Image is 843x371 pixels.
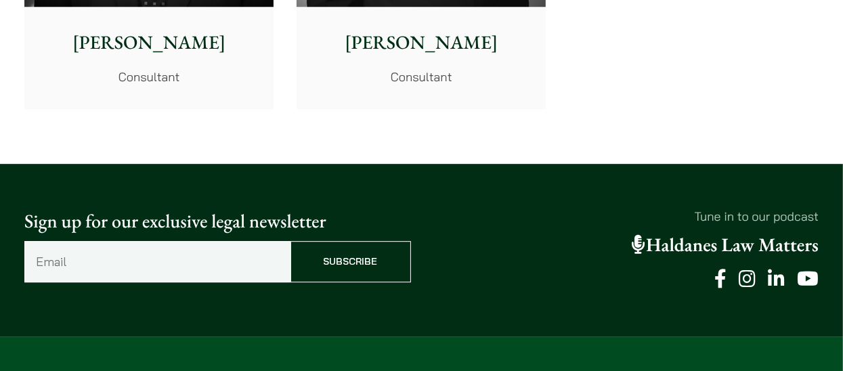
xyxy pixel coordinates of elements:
a: Haldanes Law Matters [632,233,819,257]
p: [PERSON_NAME] [307,28,535,57]
p: Sign up for our exclusive legal newsletter [24,207,411,236]
p: Consultant [35,68,263,86]
p: Consultant [307,68,535,86]
input: Email [24,241,290,282]
p: [PERSON_NAME] [35,28,263,57]
input: Subscribe [290,241,411,282]
p: Tune in to our podcast [433,207,819,225]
